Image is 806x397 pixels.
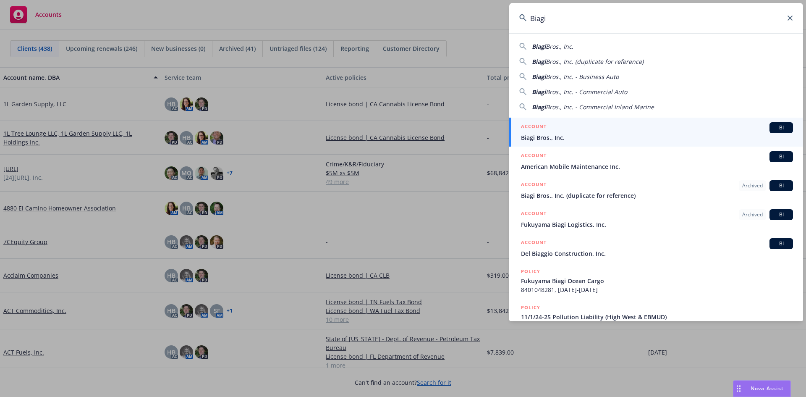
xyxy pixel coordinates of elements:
[521,267,540,276] h5: POLICY
[521,276,793,285] span: Fukuyama Biagi Ocean Cargo
[546,73,619,81] span: Bros., Inc. - Business Auto
[773,211,790,218] span: BI
[509,176,803,205] a: ACCOUNTArchivedBIBiagi Bros., Inc. (duplicate for reference)
[509,263,803,299] a: POLICYFukuyama Biagi Ocean Cargo8401048281, [DATE]-[DATE]
[733,381,744,397] div: Drag to move
[521,313,793,321] span: 11/1/24-25 Pollution Liability (High West & EBMUD)
[521,209,547,219] h5: ACCOUNT
[532,88,546,96] span: Biagi
[509,147,803,176] a: ACCOUNTBIAmerican Mobile Maintenance Inc.
[532,103,546,111] span: Biagi
[509,118,803,147] a: ACCOUNTBIBiagi Bros., Inc.
[742,211,763,218] span: Archived
[509,234,803,263] a: ACCOUNTBIDel Biaggio Construction, Inc.
[509,299,803,335] a: POLICY11/1/24-25 Pollution Liability (High West & EBMUD)
[751,385,784,392] span: Nova Assist
[532,42,546,50] span: Biagi
[742,182,763,189] span: Archived
[546,58,644,66] span: Bros., Inc. (duplicate for reference)
[521,151,547,161] h5: ACCOUNT
[532,58,546,66] span: Biagi
[521,303,540,312] h5: POLICY
[521,122,547,132] h5: ACCOUNT
[546,42,573,50] span: Bros., Inc.
[509,3,803,33] input: Search...
[521,220,793,229] span: Fukuyama Biagi Logistics, Inc.
[546,88,627,96] span: Bros., Inc. - Commercial Auto
[773,124,790,131] span: BI
[521,133,793,142] span: Biagi Bros., Inc.
[532,73,546,81] span: Biagi
[773,240,790,247] span: BI
[521,285,793,294] span: 8401048281, [DATE]-[DATE]
[773,153,790,160] span: BI
[521,249,793,258] span: Del Biaggio Construction, Inc.
[773,182,790,189] span: BI
[546,103,654,111] span: Bros., Inc. - Commercial Inland Marine
[521,162,793,171] span: American Mobile Maintenance Inc.
[509,205,803,234] a: ACCOUNTArchivedBIFukuyama Biagi Logistics, Inc.
[521,180,547,190] h5: ACCOUNT
[733,380,791,397] button: Nova Assist
[521,191,793,200] span: Biagi Bros., Inc. (duplicate for reference)
[521,238,547,248] h5: ACCOUNT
